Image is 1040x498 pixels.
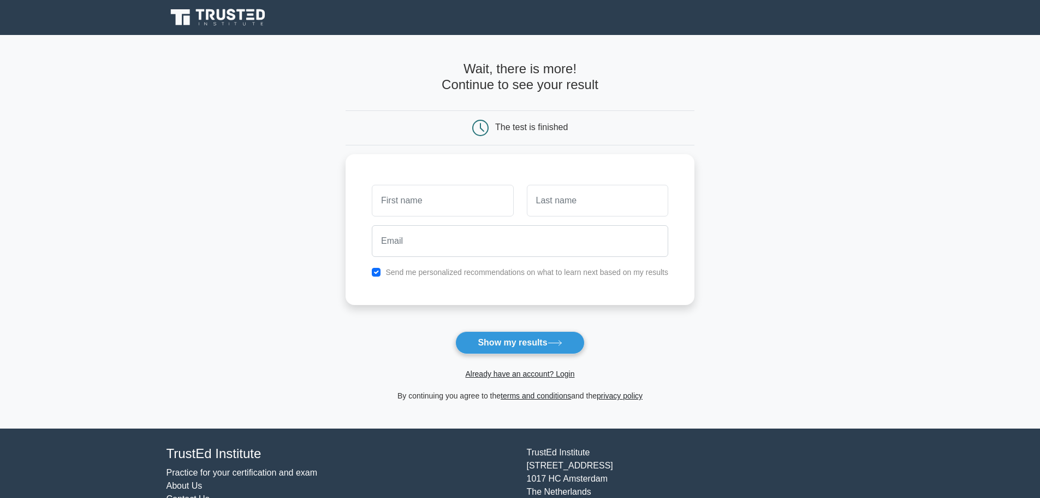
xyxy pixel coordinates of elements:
input: Last name [527,185,668,216]
a: About Us [167,481,203,490]
div: By continuing you agree to the and the [339,389,701,402]
div: The test is finished [495,122,568,132]
button: Show my results [455,331,584,354]
a: terms and conditions [501,391,571,400]
h4: Wait, there is more! Continue to see your result [346,61,694,93]
input: Email [372,225,668,257]
h4: TrustEd Institute [167,446,514,462]
label: Send me personalized recommendations on what to learn next based on my results [385,268,668,277]
a: Practice for your certification and exam [167,468,318,477]
a: privacy policy [597,391,643,400]
input: First name [372,185,513,216]
a: Already have an account? Login [465,370,574,378]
